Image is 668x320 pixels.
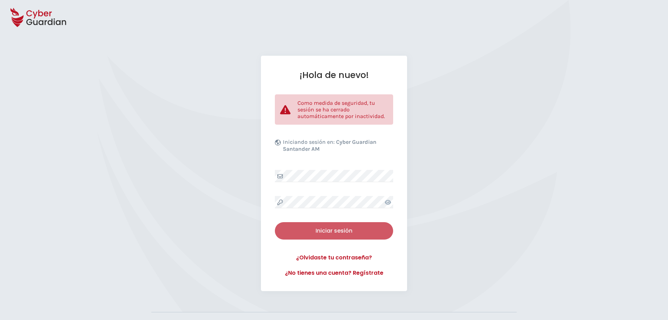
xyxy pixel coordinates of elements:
a: ¿Olvidaste tu contraseña? [275,253,393,262]
div: Iniciar sesión [280,227,388,235]
p: Iniciando sesión en: [283,139,391,156]
a: ¿No tienes una cuenta? Regístrate [275,269,393,277]
button: Iniciar sesión [275,222,393,240]
b: Cyber Guardian Santander AM [283,139,376,152]
p: Como medida de seguridad, tu sesión se ha cerrado automáticamente por inactividad. [297,100,388,119]
h1: ¡Hola de nuevo! [275,70,393,80]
